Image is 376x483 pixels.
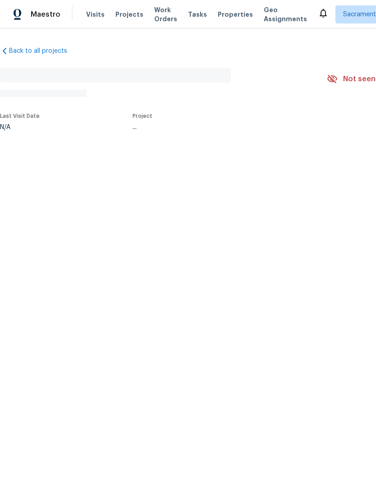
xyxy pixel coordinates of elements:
[133,124,306,130] div: ...
[31,10,60,19] span: Maestro
[154,5,177,23] span: Work Orders
[86,10,105,19] span: Visits
[264,5,307,23] span: Geo Assignments
[188,11,207,18] span: Tasks
[115,10,143,19] span: Projects
[133,113,152,119] span: Project
[218,10,253,19] span: Properties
